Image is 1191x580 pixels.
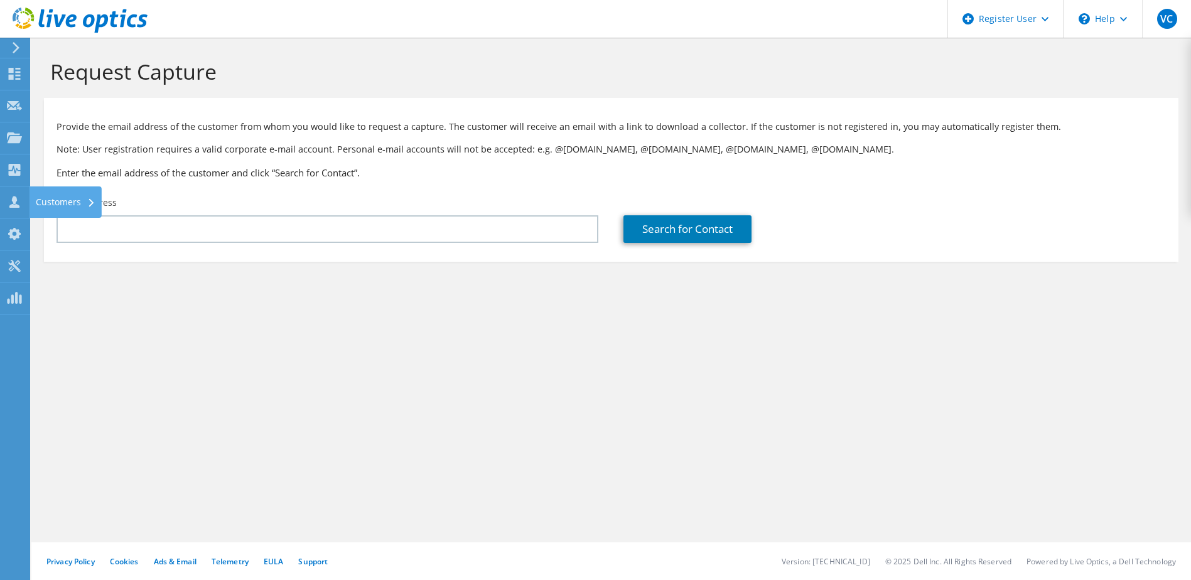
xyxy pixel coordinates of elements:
[50,58,1166,85] h1: Request Capture
[623,215,752,243] a: Search for Contact
[30,186,102,218] div: Customers
[264,556,283,567] a: EULA
[57,142,1166,156] p: Note: User registration requires a valid corporate e-mail account. Personal e-mail accounts will ...
[110,556,139,567] a: Cookies
[46,556,95,567] a: Privacy Policy
[154,556,197,567] a: Ads & Email
[298,556,328,567] a: Support
[885,556,1011,567] li: © 2025 Dell Inc. All Rights Reserved
[1027,556,1176,567] li: Powered by Live Optics, a Dell Technology
[1079,13,1090,24] svg: \n
[782,556,870,567] li: Version: [TECHNICAL_ID]
[57,120,1166,134] p: Provide the email address of the customer from whom you would like to request a capture. The cust...
[57,166,1166,180] h3: Enter the email address of the customer and click “Search for Contact”.
[212,556,249,567] a: Telemetry
[1157,9,1177,29] span: VC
